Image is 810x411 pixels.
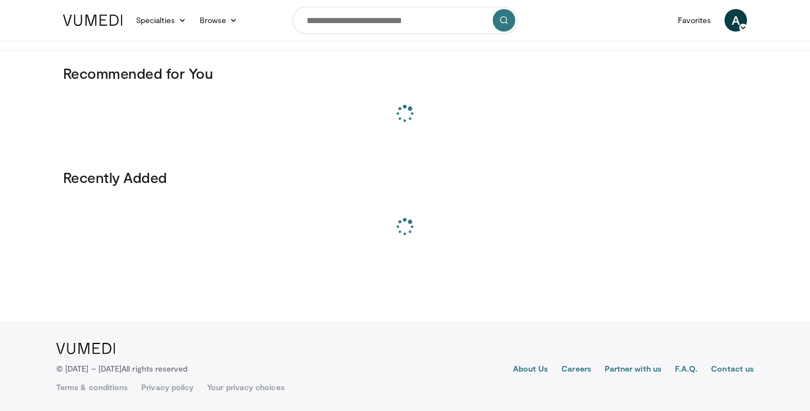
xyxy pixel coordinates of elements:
[292,7,517,34] input: Search topics, interventions
[193,9,245,32] a: Browse
[513,363,548,377] a: About Us
[56,343,115,354] img: VuMedi Logo
[724,9,747,32] a: A
[56,382,128,393] a: Terms & conditions
[63,64,747,82] h3: Recommended for You
[56,363,188,374] p: © [DATE] – [DATE]
[561,363,591,377] a: Careers
[129,9,193,32] a: Specialties
[711,363,754,377] a: Contact us
[63,15,123,26] img: VuMedi Logo
[141,382,193,393] a: Privacy policy
[63,168,747,186] h3: Recently Added
[605,363,661,377] a: Partner with us
[121,364,187,373] span: All rights reserved
[671,9,718,32] a: Favorites
[207,382,284,393] a: Your privacy choices
[675,363,697,377] a: F.A.Q.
